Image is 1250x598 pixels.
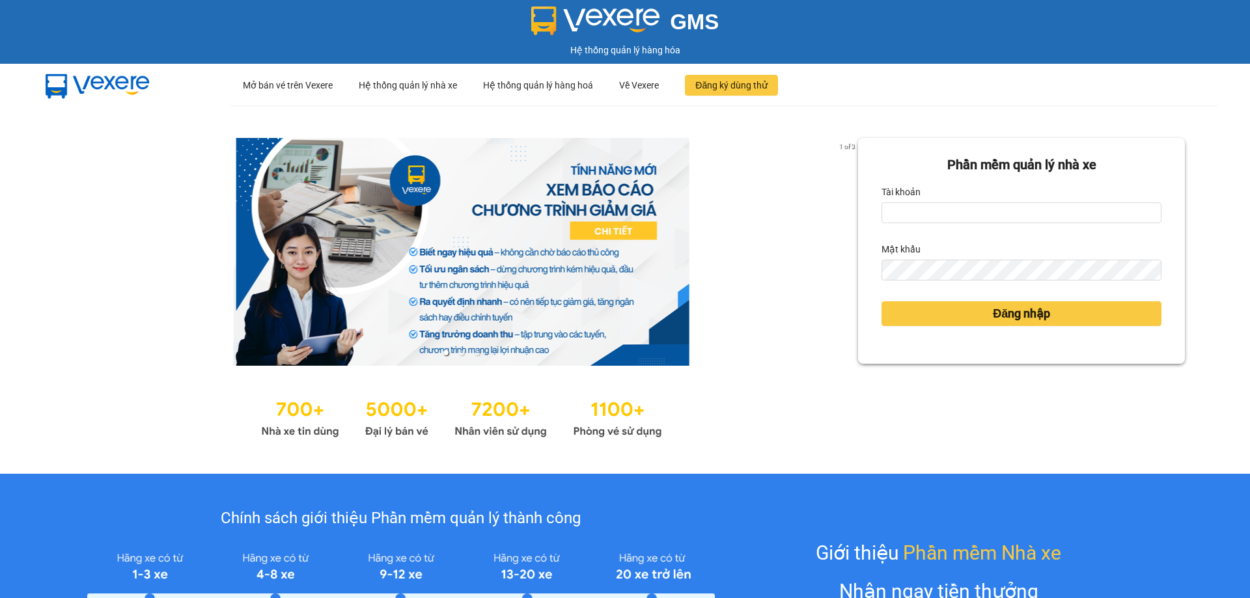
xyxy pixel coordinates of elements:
[816,537,1061,568] div: Giới thiệu
[993,305,1050,323] span: Đăng nhập
[835,138,858,155] p: 1 of 3
[882,239,921,260] label: Mật khẩu
[475,350,480,355] li: slide item 3
[619,64,659,106] div: Về Vexere
[483,64,593,106] div: Hệ thống quản lý hàng hoá
[3,43,1247,57] div: Hệ thống quản lý hàng hóa
[443,350,449,355] li: slide item 1
[531,7,660,35] img: logo 2
[903,537,1061,568] span: Phần mềm Nhà xe
[882,202,1161,223] input: Tài khoản
[459,350,464,355] li: slide item 2
[882,182,921,202] label: Tài khoản
[359,64,457,106] div: Hệ thống quản lý nhà xe
[243,64,333,106] div: Mở bán vé trên Vexere
[261,392,662,441] img: Statistics.png
[33,64,163,107] img: mbUUG5Q.png
[882,155,1161,175] div: Phần mềm quản lý nhà xe
[882,301,1161,326] button: Đăng nhập
[685,75,778,96] button: Đăng ký dùng thử
[531,20,719,30] a: GMS
[87,506,714,531] div: Chính sách giới thiệu Phần mềm quản lý thành công
[670,10,719,34] span: GMS
[840,138,858,366] button: next slide / item
[695,78,768,92] span: Đăng ký dùng thử
[882,260,1161,280] input: Mật khẩu
[65,138,83,366] button: previous slide / item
